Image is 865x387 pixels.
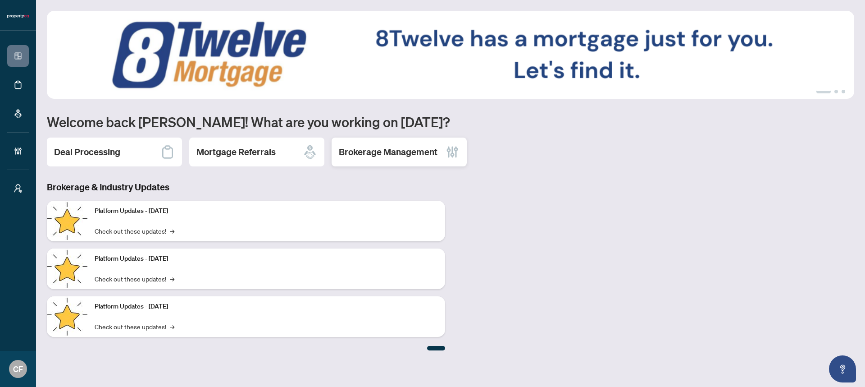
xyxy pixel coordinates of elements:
[170,322,174,332] span: →
[196,146,276,158] h2: Mortgage Referrals
[95,274,174,284] a: Check out these updates!→
[7,14,29,19] img: logo
[95,206,438,216] p: Platform Updates - [DATE]
[816,90,831,93] button: 1
[95,302,438,312] p: Platform Updates - [DATE]
[95,322,174,332] a: Check out these updates!→
[13,363,23,375] span: CF
[842,90,845,93] button: 3
[47,296,87,337] img: Platform Updates - June 23, 2025
[14,184,23,193] span: user-switch
[47,201,87,241] img: Platform Updates - July 21, 2025
[170,226,174,236] span: →
[47,11,854,99] img: Slide 0
[170,274,174,284] span: →
[47,113,854,130] h1: Welcome back [PERSON_NAME]! What are you working on [DATE]?
[829,355,856,382] button: Open asap
[339,146,437,158] h2: Brokerage Management
[54,146,120,158] h2: Deal Processing
[47,249,87,289] img: Platform Updates - July 8, 2025
[95,254,438,264] p: Platform Updates - [DATE]
[834,90,838,93] button: 2
[47,181,445,193] h3: Brokerage & Industry Updates
[95,226,174,236] a: Check out these updates!→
